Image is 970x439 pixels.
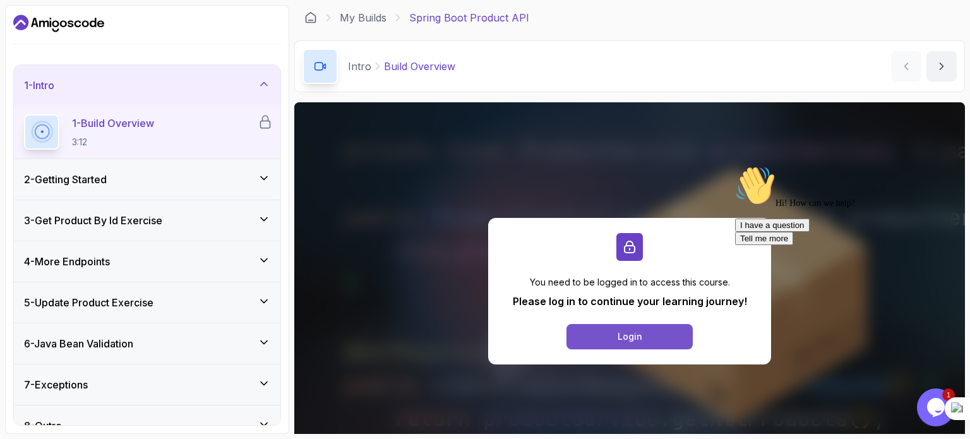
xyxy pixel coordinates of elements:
[24,336,133,351] h3: 6 - Java Bean Validation
[5,5,45,45] img: :wave:
[24,78,54,93] h3: 1 - Intro
[348,59,371,74] p: Intro
[14,159,280,200] button: 2-Getting Started
[304,11,317,24] a: Dashboard
[730,160,957,382] iframe: chat widget
[14,200,280,241] button: 3-Get Product By Id Exercise
[5,71,63,85] button: Tell me more
[513,276,747,289] p: You need to be logged in to access this course.
[14,323,280,364] button: 6-Java Bean Validation
[618,330,642,343] div: Login
[513,294,747,309] p: Please log in to continue your learning journey!
[566,324,693,349] button: Login
[24,172,107,187] h3: 2 - Getting Started
[5,58,80,71] button: I have a question
[24,254,110,269] h3: 4 - More Endpoints
[14,282,280,323] button: 5-Update Product Exercise
[384,59,455,74] p: Build Overview
[891,51,921,81] button: previous content
[14,65,280,105] button: 1-Intro
[14,364,280,405] button: 7-Exceptions
[72,116,154,131] p: 1 - Build Overview
[24,213,162,228] h3: 3 - Get Product By Id Exercise
[340,10,386,25] a: My Builds
[926,51,957,81] button: next content
[917,388,957,426] iframe: chat widget
[24,377,88,392] h3: 7 - Exceptions
[24,418,62,433] h3: 8 - Outro
[13,13,104,33] a: Dashboard
[409,10,529,25] p: Spring Boot Product API
[24,114,270,150] button: 1-Build Overview3:12
[72,136,154,148] p: 3:12
[5,38,125,47] span: Hi! How can we help?
[24,295,153,310] h3: 5 - Update Product Exercise
[14,241,280,282] button: 4-More Endpoints
[5,5,232,85] div: 👋Hi! How can we help?I have a questionTell me more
